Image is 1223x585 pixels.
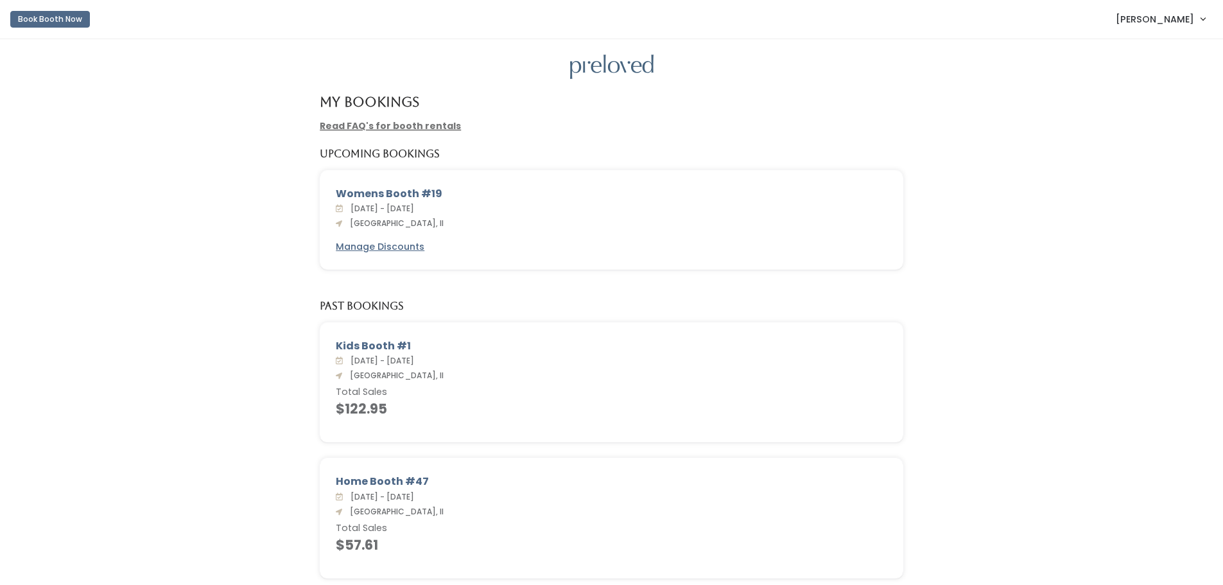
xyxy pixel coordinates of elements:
a: Manage Discounts [336,240,424,254]
span: [GEOGRAPHIC_DATA], Il [345,218,444,229]
div: Womens Booth #19 [336,186,887,202]
h4: $57.61 [336,537,887,552]
h4: $122.95 [336,401,887,416]
img: preloved logo [570,55,654,80]
div: Kids Booth #1 [336,338,887,354]
span: [PERSON_NAME] [1116,12,1194,26]
a: Book Booth Now [10,5,90,33]
button: Book Booth Now [10,11,90,28]
h5: Upcoming Bookings [320,148,440,160]
span: [DATE] - [DATE] [345,203,414,214]
span: [GEOGRAPHIC_DATA], Il [345,370,444,381]
a: [PERSON_NAME] [1103,5,1218,33]
span: [DATE] - [DATE] [345,491,414,502]
h5: Past Bookings [320,301,404,312]
div: Home Booth #47 [336,474,887,489]
h4: My Bookings [320,94,419,109]
h6: Total Sales [336,387,887,397]
u: Manage Discounts [336,240,424,253]
h6: Total Sales [336,523,887,534]
a: Read FAQ's for booth rentals [320,119,461,132]
span: [DATE] - [DATE] [345,355,414,366]
span: [GEOGRAPHIC_DATA], Il [345,506,444,517]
